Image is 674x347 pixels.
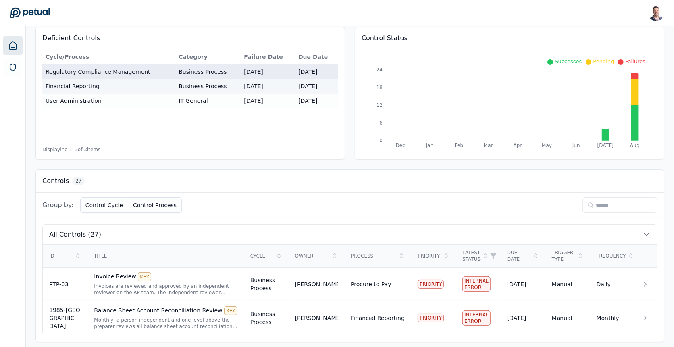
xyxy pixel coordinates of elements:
[507,249,539,262] div: Due Date
[244,268,289,301] td: Business Process
[379,120,383,126] tspan: 6
[351,253,405,259] div: Process
[351,280,391,288] div: Procure to Pay
[94,283,237,296] div: Invoices are reviewed and approved by an independent reviewer on the AP team. The independent rev...
[42,176,69,186] h3: Controls
[426,143,433,148] tspan: Jan
[351,314,405,322] div: Financial Reporting
[295,253,338,259] div: Owner
[418,253,449,259] div: Priority
[128,197,182,213] button: Control Process
[244,301,289,335] td: Business Process
[462,310,491,326] div: Internal Error
[648,5,664,21] img: Snir Kodesh
[552,249,584,262] div: Trigger Type
[545,301,590,335] td: Manual
[42,79,175,94] td: Financial Reporting
[43,225,657,244] button: All Controls (27)
[241,79,295,94] td: [DATE]
[94,317,237,330] div: Monthly, a person independent and one level above the preparer reviews all balance sheet account ...
[362,33,657,43] h3: Control Status
[379,138,383,143] tspan: 0
[295,314,338,322] div: [PERSON_NAME]
[597,143,614,148] tspan: [DATE]
[175,64,241,79] td: Business Process
[72,177,85,185] span: 27
[4,58,22,76] a: SOC
[295,280,338,288] div: [PERSON_NAME]
[593,58,614,64] span: Pending
[295,79,338,94] td: [DATE]
[42,50,175,64] th: Cycle/Process
[514,143,522,148] tspan: Apr
[241,64,295,79] td: [DATE]
[295,94,338,108] td: [DATE]
[295,64,338,79] td: [DATE]
[42,200,74,210] span: Group by:
[42,94,175,108] td: User Administration
[175,50,241,64] th: Category
[42,146,100,153] span: Displaying 1– 3 of 3 items
[377,67,383,73] tspan: 24
[224,306,237,315] div: KEY
[590,268,635,301] td: Daily
[377,85,383,90] tspan: 18
[542,143,552,148] tspan: May
[42,64,175,79] td: Regulatory Compliance Management
[597,253,628,259] div: Frequency
[545,268,590,301] td: Manual
[295,50,338,64] th: Due Date
[49,253,81,259] div: ID
[175,94,241,108] td: IT General
[377,102,383,108] tspan: 12
[241,94,295,108] td: [DATE]
[241,50,295,64] th: Failure Date
[94,253,237,259] div: Title
[555,58,582,64] span: Successes
[49,230,101,239] span: All Controls (27)
[80,197,128,213] button: Control Cycle
[625,58,645,64] span: Failures
[49,280,81,288] div: PTP-03
[396,143,405,148] tspan: Dec
[175,79,241,94] td: Business Process
[507,314,539,322] div: [DATE]
[455,143,463,148] tspan: Feb
[484,143,493,148] tspan: Mar
[10,7,50,19] a: Go to Dashboard
[49,306,81,330] div: 1985-[GEOGRAPHIC_DATA]
[462,276,491,292] div: Internal Error
[590,301,635,335] td: Monthly
[418,314,444,322] div: PRIORITY
[250,253,282,259] div: Cycle
[630,143,639,148] tspan: Aug
[94,306,237,315] div: Balance Sheet Account Reconciliation Review
[418,280,444,289] div: PRIORITY
[3,36,23,55] a: Dashboard
[42,33,338,43] h3: Deficient Controls
[572,143,580,148] tspan: Jun
[462,249,494,262] div: Latest Status
[507,280,539,288] div: [DATE]
[94,272,237,281] div: Invoice Review
[138,272,151,281] div: KEY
